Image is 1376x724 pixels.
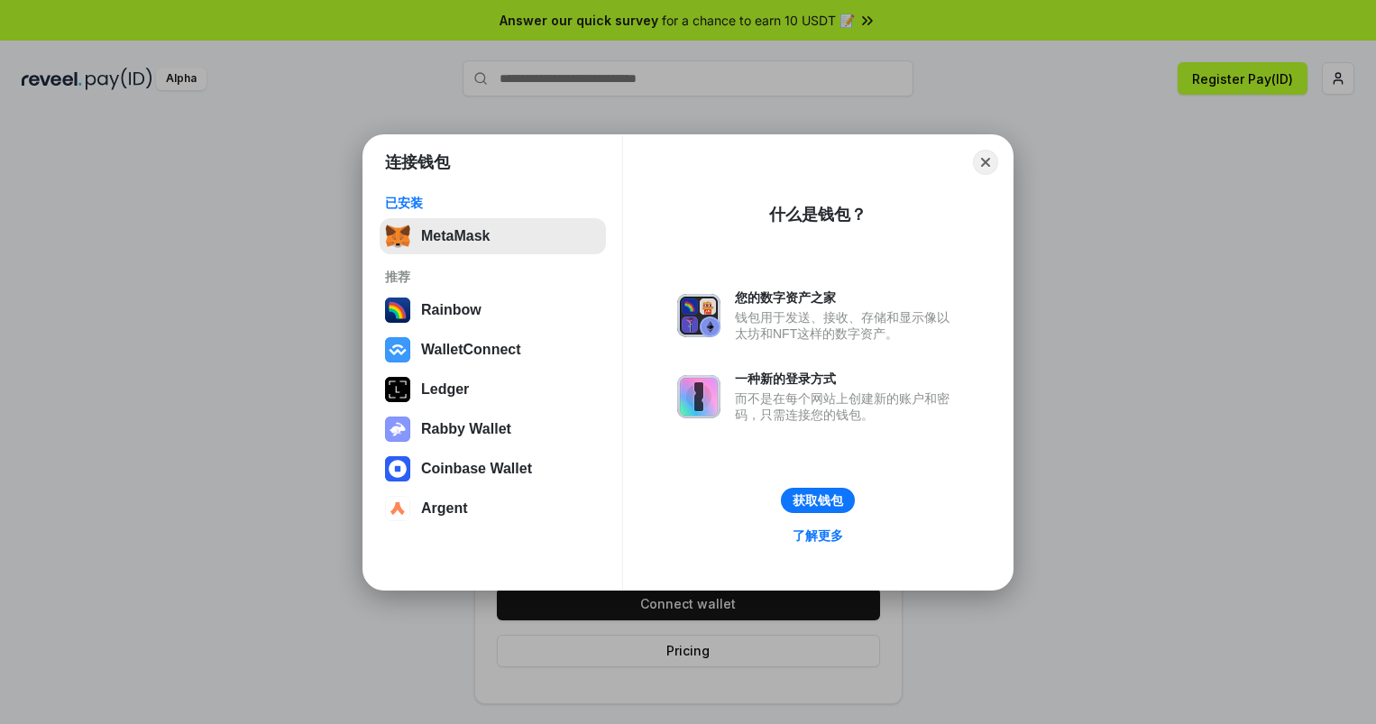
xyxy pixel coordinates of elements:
div: Rainbow [421,302,482,318]
button: Coinbase Wallet [380,451,606,487]
img: svg+xml,%3Csvg%20xmlns%3D%22http%3A%2F%2Fwww.w3.org%2F2000%2Fsvg%22%20fill%3D%22none%22%20viewBox... [677,375,720,418]
img: svg+xml,%3Csvg%20xmlns%3D%22http%3A%2F%2Fwww.w3.org%2F2000%2Fsvg%22%20width%3D%2228%22%20height%3... [385,377,410,402]
button: Ledger [380,371,606,408]
img: svg+xml,%3Csvg%20width%3D%2228%22%20height%3D%2228%22%20viewBox%3D%220%200%2028%2028%22%20fill%3D... [385,456,410,481]
button: Argent [380,490,606,527]
div: WalletConnect [421,342,521,358]
button: WalletConnect [380,332,606,368]
img: svg+xml,%3Csvg%20width%3D%2228%22%20height%3D%2228%22%20viewBox%3D%220%200%2028%2028%22%20fill%3D... [385,337,410,362]
div: Ledger [421,381,469,398]
div: 而不是在每个网站上创建新的账户和密码，只需连接您的钱包。 [735,390,959,423]
img: svg+xml,%3Csvg%20width%3D%2228%22%20height%3D%2228%22%20viewBox%3D%220%200%2028%2028%22%20fill%3D... [385,496,410,521]
img: svg+xml,%3Csvg%20xmlns%3D%22http%3A%2F%2Fwww.w3.org%2F2000%2Fsvg%22%20fill%3D%22none%22%20viewBox... [385,417,410,442]
div: Rabby Wallet [421,421,511,437]
img: svg+xml,%3Csvg%20fill%3D%22none%22%20height%3D%2233%22%20viewBox%3D%220%200%2035%2033%22%20width%... [385,224,410,249]
button: Rainbow [380,292,606,328]
button: Close [973,150,998,175]
div: 推荐 [385,269,601,285]
a: 了解更多 [782,524,854,547]
img: svg+xml,%3Csvg%20width%3D%22120%22%20height%3D%22120%22%20viewBox%3D%220%200%20120%20120%22%20fil... [385,298,410,323]
div: 钱包用于发送、接收、存储和显示像以太坊和NFT这样的数字资产。 [735,309,959,342]
img: svg+xml,%3Csvg%20xmlns%3D%22http%3A%2F%2Fwww.w3.org%2F2000%2Fsvg%22%20fill%3D%22none%22%20viewBox... [677,294,720,337]
h1: 连接钱包 [385,151,450,173]
div: 了解更多 [793,527,843,544]
div: 什么是钱包？ [769,204,867,225]
div: 获取钱包 [793,492,843,509]
div: 您的数字资产之家 [735,289,959,306]
div: MetaMask [421,228,490,244]
button: 获取钱包 [781,488,855,513]
div: 一种新的登录方式 [735,371,959,387]
div: 已安装 [385,195,601,211]
button: MetaMask [380,218,606,254]
button: Rabby Wallet [380,411,606,447]
div: Coinbase Wallet [421,461,532,477]
div: Argent [421,500,468,517]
